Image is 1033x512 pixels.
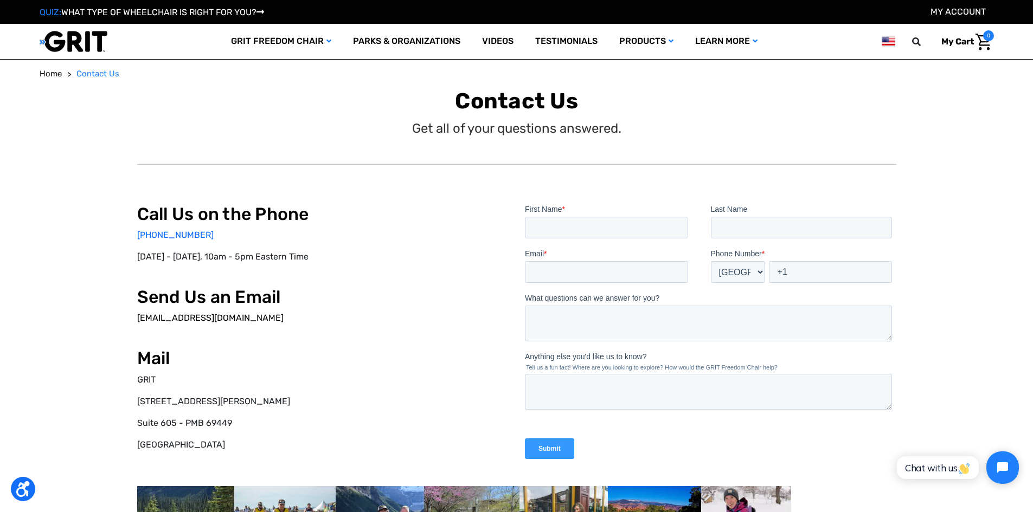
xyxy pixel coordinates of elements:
p: GRIT [137,373,509,386]
p: Get all of your questions answered. [412,119,621,138]
img: Cart [976,34,991,50]
p: Suite 605 - PMB 69449 [137,417,509,430]
a: GRIT Freedom Chair [220,24,342,59]
iframe: Form 1 [525,204,896,468]
b: Contact Us [455,88,578,114]
p: [DATE] - [DATE], 10am - 5pm Eastern Time [137,250,509,263]
img: GRIT All-Terrain Wheelchair and Mobility Equipment [40,30,107,53]
a: QUIZ:WHAT TYPE OF WHEELCHAIR IS RIGHT FOR YOU? [40,7,264,17]
nav: Breadcrumb [40,68,994,80]
img: us.png [882,35,895,48]
a: Cart with 0 items [933,30,994,53]
span: Contact Us [76,69,119,79]
a: Testimonials [524,24,608,59]
p: [STREET_ADDRESS][PERSON_NAME] [137,395,509,408]
span: QUIZ: [40,7,61,17]
h2: Send Us an Email [137,287,509,307]
iframe: Tidio Chat [885,442,1028,493]
a: Videos [471,24,524,59]
a: [EMAIL_ADDRESS][DOMAIN_NAME] [137,313,284,323]
h2: Mail [137,348,509,368]
a: Parks & Organizations [342,24,471,59]
a: Learn More [684,24,768,59]
a: Account [931,7,986,17]
span: 0 [983,30,994,41]
a: [PHONE_NUMBER] [137,230,214,240]
h2: Call Us on the Phone [137,204,509,224]
a: Products [608,24,684,59]
span: Home [40,69,62,79]
span: My Cart [941,36,974,47]
a: Home [40,68,62,80]
input: Search [917,30,933,53]
a: Contact Us [76,68,119,80]
p: [GEOGRAPHIC_DATA] [137,438,509,451]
